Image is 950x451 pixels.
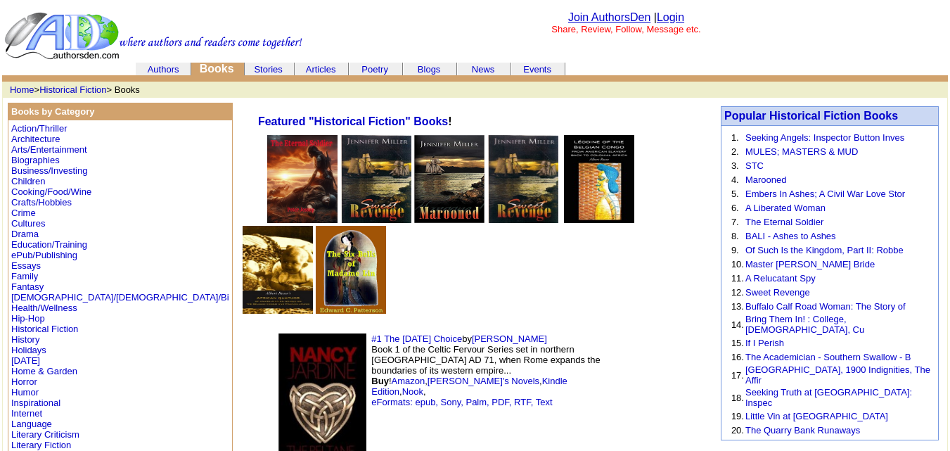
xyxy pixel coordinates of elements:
[731,259,744,269] font: 10.
[745,425,860,436] a: The Quarry Bank Runaways
[39,84,106,95] a: Historical Fiction
[745,314,864,335] a: Bring Them In! : College, [DEMOGRAPHIC_DATA], Cu
[745,273,816,284] a: A Relucatant Spy
[306,64,336,75] a: Articles
[745,364,930,386] a: [GEOGRAPHIC_DATA], 1900 Indignities, The Affir
[11,186,91,197] a: Cooking/Food/Wine
[657,11,684,23] a: Login
[745,352,911,362] a: The Academician - Southern Swallow - B
[258,115,448,127] a: Featured "Historical Fiction" Books
[745,411,888,421] a: Little Vin at [GEOGRAPHIC_DATA]
[4,11,302,61] img: header_logo2.gif
[523,64,551,75] a: Events
[731,411,744,421] font: 19.
[654,11,684,23] font: |
[731,301,744,312] font: 13.
[472,334,547,344] a: [PERSON_NAME]
[11,313,45,324] a: Hip-Hop
[267,213,338,225] a: The Eternal Soldier
[472,64,495,75] a: News
[731,231,739,241] font: 8.
[11,398,60,408] a: Inspirational
[745,146,858,157] a: MULES; MASTERS & MUD
[731,425,744,436] font: 20.
[371,397,552,407] a: eFormats: epub, Sony, Palm, PDF, RTF, Text
[258,115,452,127] b: !
[402,69,403,70] img: cleardot.gif
[11,165,87,176] a: Business/Investing
[11,281,44,292] a: Fantasy
[371,376,567,397] a: Kindle Edition
[341,135,411,223] img: 31529.jpg
[745,387,912,408] a: Seeking Truth at [GEOGRAPHIC_DATA]: Inspec
[745,132,904,143] a: Seeking Angels: Inspector Button Inves
[488,213,558,225] a: Sweet Revenge
[316,304,386,316] a: The Six Bells of Madame Lin (The Witch of Marigold Hall Trilogy Book 1)
[348,69,349,70] img: cleardot.gif
[745,231,836,241] a: BALI - Ashes to Ashes
[11,208,36,218] a: Crime
[11,176,45,186] a: Children
[11,260,41,271] a: Essays
[745,338,784,348] a: If I Perish
[402,386,423,397] a: Nook
[11,144,87,155] a: Arts/Entertainment
[371,334,600,407] font: by Book 1 of the Celtic Fervour Series set in northern [GEOGRAPHIC_DATA] AD 71, when Rome expands...
[11,355,40,366] a: [DATE]
[946,77,946,80] img: cleardot.gif
[11,334,39,345] a: History
[745,203,826,213] a: A Liberated Woman
[11,440,71,450] a: Literary Fiction
[745,217,823,227] a: The Eternal Soldier
[11,292,229,303] a: [DEMOGRAPHIC_DATA]/[DEMOGRAPHIC_DATA]/Bi
[11,250,77,260] a: ePub/Publishing
[731,352,744,362] font: 16.
[731,160,739,171] font: 3.
[731,338,744,348] font: 15.
[418,64,441,75] a: Blogs
[11,106,94,117] b: Books by Category
[731,319,744,330] font: 14.
[745,287,810,298] a: Sweet Revenge
[724,110,898,122] a: Popular Historical Fiction Books
[371,376,389,386] b: Buy
[392,376,425,386] a: Amazon
[11,345,46,355] a: Holidays
[371,334,462,344] a: #1 The [DATE] Choice
[731,217,739,227] font: 7.
[294,69,295,70] img: cleardot.gif
[731,189,739,199] font: 5.
[11,376,37,387] a: Horror
[488,135,558,223] img: 31507.jpg
[731,203,739,213] font: 6.
[349,69,349,70] img: cleardot.gif
[745,189,905,199] a: Embers In Ashes; A Civil War Love Stor
[511,69,512,70] img: cleardot.gif
[414,135,484,223] img: 31504.jpg
[148,64,179,75] a: Authors
[11,324,78,334] a: Historical Fiction
[137,69,138,70] img: cleardot.gif
[200,63,234,75] a: Books
[11,366,77,376] a: Home & Garden
[136,69,137,70] img: cleardot.gif
[731,132,739,143] font: 1.
[10,84,34,95] a: Home
[745,301,906,312] a: Buffalo Calf Road Woman: The Story of
[11,123,67,134] a: Action/Thriller
[11,218,45,229] a: Cultures
[731,370,744,381] font: 17.
[11,134,60,144] a: Architecture
[745,160,764,171] a: STC
[244,69,245,70] img: cleardot.gif
[731,146,739,157] font: 2.
[731,393,744,403] font: 18.
[11,239,87,250] a: Education/Training
[316,226,386,314] img: 79659.jpg
[731,273,744,284] font: 11.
